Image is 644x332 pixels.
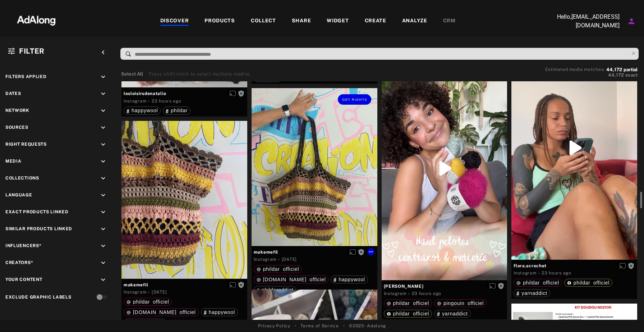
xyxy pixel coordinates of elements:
div: ANALYZE [402,17,427,26]
iframe: Chat Widget [608,297,644,332]
div: phildar_officiel [387,301,429,306]
button: Account settings [625,15,638,27]
span: · [538,270,540,276]
span: phildar_officiel [574,280,609,286]
div: Instagram [254,256,276,263]
div: yarnaddict [516,291,547,296]
span: Language [5,192,32,197]
span: pingouin_officiel [443,300,484,306]
span: makemefil [254,249,375,255]
div: phildar_officiel [516,280,559,285]
span: flora.scrochet [514,263,635,269]
div: phildar_officiel [387,311,429,316]
div: Widget de chat [608,297,644,332]
span: Similar Products Linked [5,226,72,231]
span: yarnaddict [521,290,547,296]
span: · [148,290,150,295]
span: Dates [5,91,21,96]
span: phildar_officiel [523,280,559,286]
i: keyboard_arrow_down [99,141,107,149]
span: · [148,98,150,104]
span: Sources [5,125,28,130]
i: keyboard_arrow_down [99,242,107,250]
span: Estimated media matches: [545,67,605,72]
span: happywool [209,309,235,315]
button: 44,172partial [606,68,638,72]
button: Enable diffusion on this media [617,262,628,269]
div: CREATE [365,17,386,26]
span: yarnaddict [442,311,468,317]
span: makemefil [124,282,245,288]
span: Rights not requested [358,249,364,254]
span: © 2025 - Adalong [349,323,386,329]
span: 44,172 [606,67,622,72]
span: Filter [19,47,45,55]
button: Enable diffusion on this media [347,248,358,256]
div: phildar_officiel [126,299,169,304]
span: Influencers* [5,243,41,248]
i: keyboard_arrow_down [99,73,107,81]
span: happywool [132,108,158,113]
span: Exact Products Linked [5,209,69,214]
div: phildar [166,108,188,113]
i: keyboard_arrow_down [99,191,107,199]
i: keyboard_arrow_down [99,208,107,216]
button: Get rights [338,94,371,104]
span: Media [5,159,22,164]
span: Rights not requested [238,282,244,287]
div: happywool [126,108,158,113]
i: keyboard_arrow_left [99,49,107,56]
div: Instagram [514,270,536,276]
i: keyboard_arrow_down [99,124,107,132]
span: Rights not requested [498,283,504,288]
span: Creators* [5,260,33,265]
div: phildaraddict [257,287,294,292]
span: phildar_officiel [263,266,299,272]
time: 2025-08-26T15:10:24.000Z [152,290,167,295]
div: CRM [443,17,456,26]
button: Select All [121,71,143,78]
time: 2025-08-26T15:10:24.000Z [282,257,297,262]
i: keyboard_arrow_down [99,174,107,182]
span: · [278,257,280,263]
i: keyboard_arrow_down [99,158,107,165]
span: happywool [339,277,365,282]
div: phildar_officiel [257,267,299,272]
i: keyboard_arrow_down [99,276,107,284]
button: 44,172exact [545,72,638,79]
div: Exclude Graphic Labels [5,294,71,300]
span: Your Content [5,277,42,282]
span: Filters applied [5,74,47,79]
div: phildar_officiel [567,280,609,285]
div: PRODUCTS [204,17,235,26]
div: happywool.com_officiel [126,310,196,315]
div: happywool.com_officiel [257,277,326,282]
div: SHARE [292,17,311,26]
button: Enable diffusion on this media [487,282,498,290]
div: Press shift+click to select multiple medias [149,71,250,78]
time: 2025-08-26T16:14:40.000Z [412,291,441,296]
a: Terms of Service [300,323,339,329]
i: keyboard_arrow_down [99,259,107,267]
span: [DOMAIN_NAME]_officiel [133,309,196,315]
img: 63233d7d88ed69de3c212112c67096b6.png [5,9,68,31]
div: pingouin_officiel [437,301,484,306]
div: happywool [333,277,365,282]
button: Enable diffusion on this media [227,281,238,288]
i: keyboard_arrow_down [99,90,107,98]
div: WIDGET [327,17,349,26]
span: Rights not requested [238,91,244,96]
span: Network [5,108,29,113]
span: phildar [171,108,188,113]
time: 2025-08-26T16:30:15.000Z [152,99,181,104]
span: [DOMAIN_NAME]_officiel [263,277,326,282]
a: Privacy Policy [258,323,290,329]
span: phildar_officiel [393,300,429,306]
div: Instagram [124,289,146,295]
span: · [408,291,410,297]
span: phildar_officiel [393,311,429,317]
span: Right Requests [5,142,47,147]
span: Rights not requested [628,263,634,268]
span: phildar_officiel [133,299,169,305]
div: Instagram [124,98,146,104]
